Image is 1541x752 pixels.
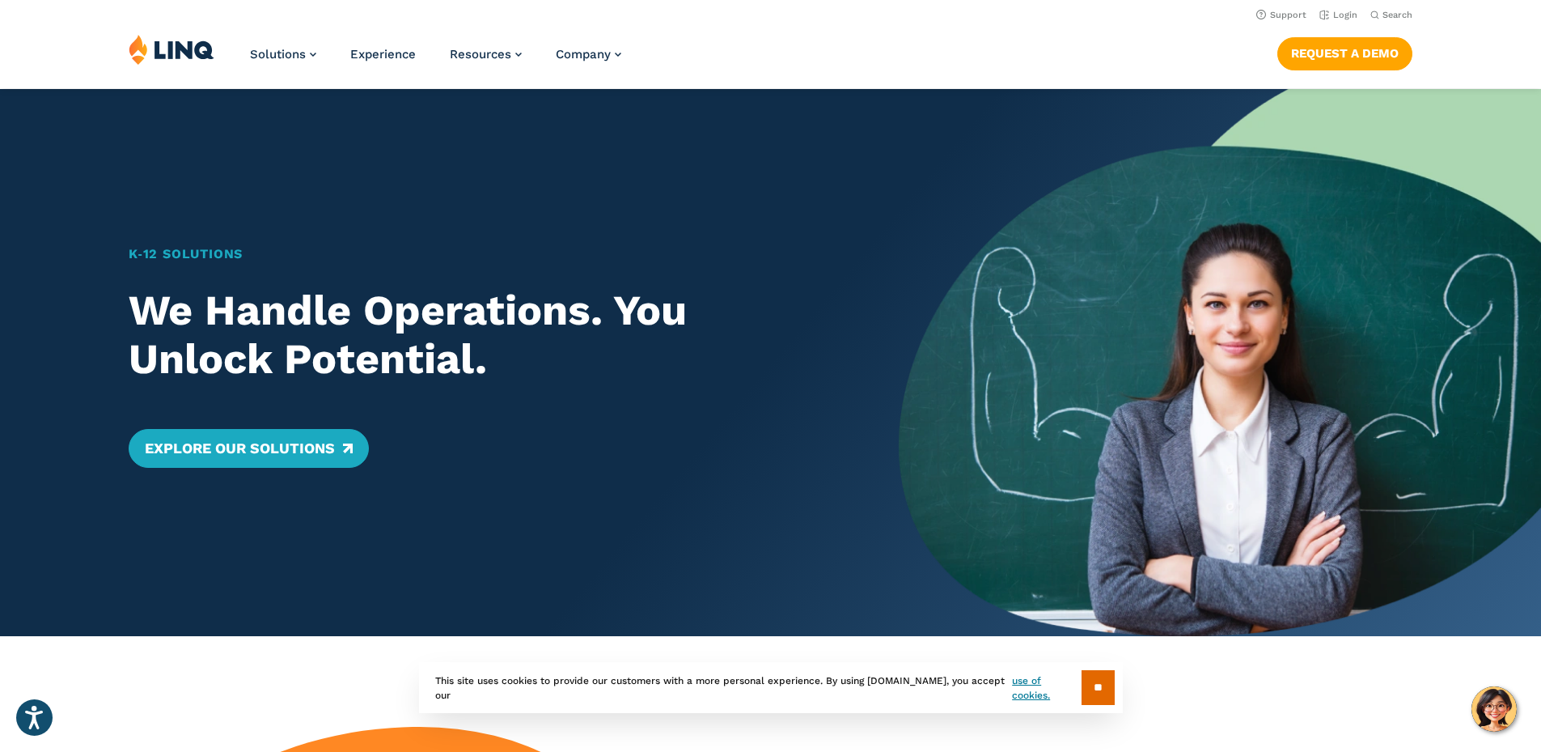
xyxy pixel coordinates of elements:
[350,47,416,62] a: Experience
[556,47,621,62] a: Company
[450,47,511,62] span: Resources
[899,89,1541,636] img: Home Banner
[129,34,214,65] img: LINQ | K‑12 Software
[250,47,306,62] span: Solutions
[129,287,836,384] h2: We Handle Operations. You Unlock Potential.
[250,34,621,87] nav: Primary Navigation
[1012,673,1081,703] a: use of cookies.
[1370,9,1412,21] button: Open Search Bar
[556,47,611,62] span: Company
[1319,10,1357,20] a: Login
[1382,10,1412,20] span: Search
[1277,34,1412,70] nav: Button Navigation
[250,47,316,62] a: Solutions
[450,47,522,62] a: Resources
[129,429,369,468] a: Explore Our Solutions
[1471,686,1517,732] button: Hello, have a question? Let’s chat.
[1277,37,1412,70] a: Request a Demo
[419,662,1123,713] div: This site uses cookies to provide our customers with a more personal experience. By using [DOMAIN...
[1256,10,1306,20] a: Support
[129,244,836,264] h1: K‑12 Solutions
